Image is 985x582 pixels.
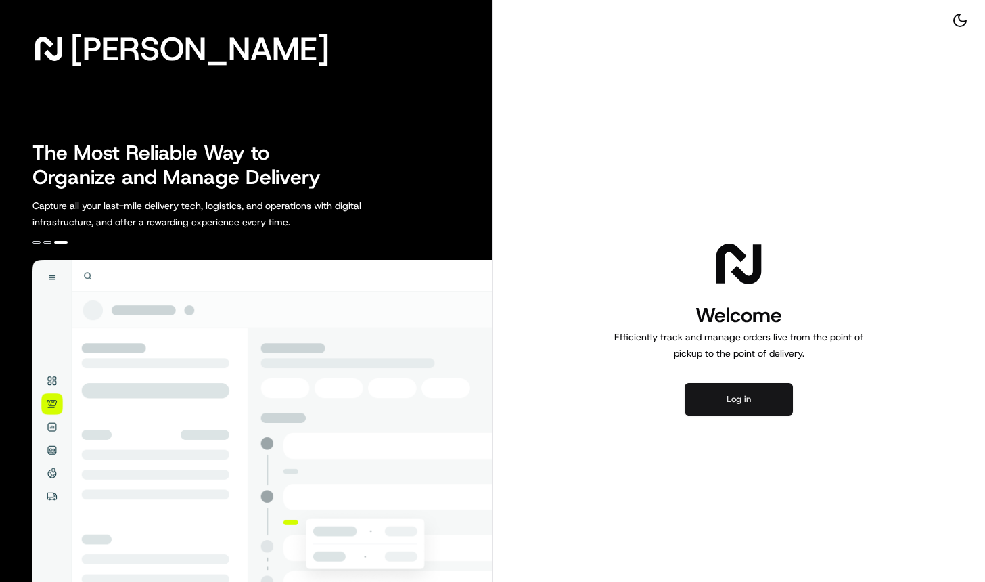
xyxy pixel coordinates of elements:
h2: The Most Reliable Way to Organize and Manage Delivery [32,141,336,189]
button: Log in [685,383,793,416]
h1: Welcome [609,302,869,329]
span: [PERSON_NAME] [70,35,329,62]
p: Efficiently track and manage orders live from the point of pickup to the point of delivery. [609,329,869,361]
p: Capture all your last-mile delivery tech, logistics, and operations with digital infrastructure, ... [32,198,422,230]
